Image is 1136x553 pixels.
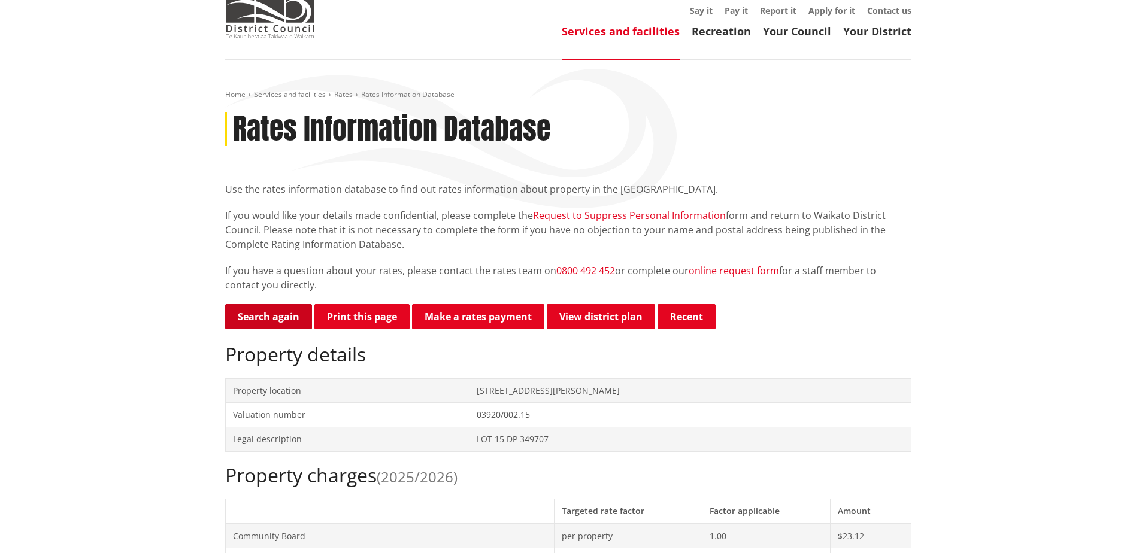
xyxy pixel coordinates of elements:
td: [STREET_ADDRESS][PERSON_NAME] [469,378,911,403]
td: per property [555,524,702,548]
a: Report it [760,5,796,16]
th: Targeted rate factor [555,499,702,523]
td: Legal description [225,427,469,451]
a: Recreation [692,24,751,38]
span: Rates Information Database [361,89,455,99]
h1: Rates Information Database [233,112,550,147]
p: If you would like your details made confidential, please complete the form and return to Waikato ... [225,208,911,251]
p: If you have a question about your rates, please contact the rates team on or complete our for a s... [225,263,911,292]
td: $23.12 [831,524,911,548]
a: Services and facilities [254,89,326,99]
td: 03920/002.15 [469,403,911,427]
td: LOT 15 DP 349707 [469,427,911,451]
a: Say it [690,5,713,16]
a: 0800 492 452 [556,264,615,277]
a: Make a rates payment [412,304,544,329]
iframe: Messenger Launcher [1081,503,1124,546]
a: Home [225,89,246,99]
span: (2025/2026) [377,467,458,487]
button: Recent [658,304,716,329]
button: Print this page [314,304,410,329]
a: View district plan [547,304,655,329]
th: Factor applicable [702,499,830,523]
a: Your Council [763,24,831,38]
td: 1.00 [702,524,830,548]
td: Property location [225,378,469,403]
td: Valuation number [225,403,469,427]
a: Contact us [867,5,911,16]
a: Search again [225,304,312,329]
h2: Property charges [225,464,911,487]
h2: Property details [225,343,911,366]
a: online request form [689,264,779,277]
a: Rates [334,89,353,99]
a: Request to Suppress Personal Information [533,209,726,222]
th: Amount [831,499,911,523]
nav: breadcrumb [225,90,911,100]
p: Use the rates information database to find out rates information about property in the [GEOGRAPHI... [225,182,911,196]
td: Community Board [225,524,555,548]
a: Apply for it [808,5,855,16]
a: Your District [843,24,911,38]
a: Services and facilities [562,24,680,38]
a: Pay it [725,5,748,16]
